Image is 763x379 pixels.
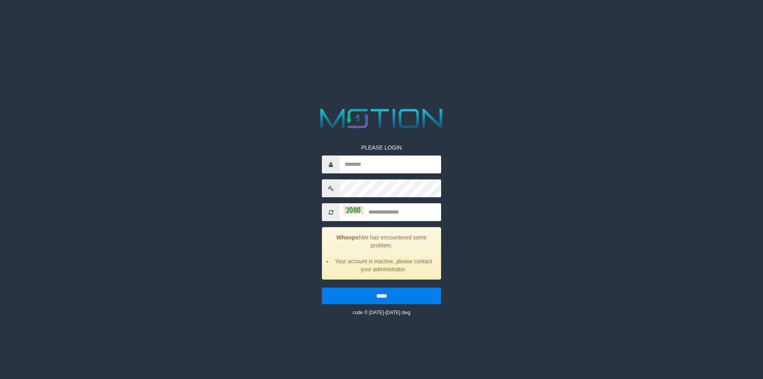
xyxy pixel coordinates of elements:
div: We has encountered some problem. [322,227,441,280]
small: code © [DATE]-[DATE] dwg [352,310,410,315]
img: MOTION_logo.png [315,105,448,132]
li: Your account is inactive, please contact your administrator. [332,257,435,273]
img: captcha [344,206,364,214]
p: PLEASE LOGIN [322,144,441,152]
strong: Whoops! [337,234,360,241]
